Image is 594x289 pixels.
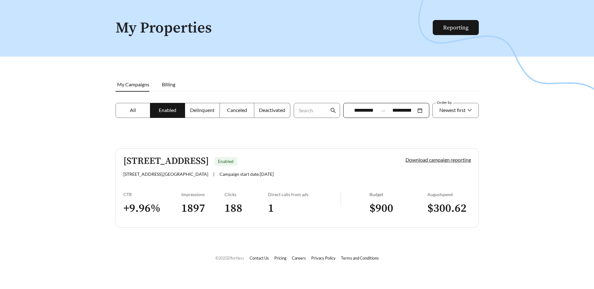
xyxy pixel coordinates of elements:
[433,20,479,35] button: Reporting
[130,107,136,113] span: All
[218,159,234,164] span: Enabled
[123,201,181,215] h3: + 9.96 %
[268,192,340,197] div: Direct calls from ads
[380,108,386,113] span: swap-right
[123,171,208,177] span: [STREET_ADDRESS] , [GEOGRAPHIC_DATA]
[427,201,471,215] h3: $ 300.62
[181,201,225,215] h3: 1897
[405,157,471,163] a: Download campaign reporting
[220,171,274,177] span: Campaign start date: [DATE]
[369,201,427,215] h3: $ 900
[268,201,340,215] h3: 1
[427,192,471,197] div: August spend
[443,24,468,31] a: Reporting
[213,171,214,177] span: |
[123,192,181,197] div: CTR
[116,148,479,228] a: [STREET_ADDRESS]Enabled[STREET_ADDRESS],[GEOGRAPHIC_DATA]|Campaign start date:[DATE]Download camp...
[159,107,176,113] span: Enabled
[181,192,225,197] div: Impressions
[369,192,427,197] div: Budget
[190,107,214,113] span: Delinquent
[340,192,341,207] img: line
[227,107,247,113] span: Canceled
[330,108,336,113] span: search
[225,192,268,197] div: Clicks
[380,108,386,113] span: to
[225,201,268,215] h3: 188
[123,156,209,166] h5: [STREET_ADDRESS]
[117,81,149,87] span: My Campaigns
[116,20,433,37] h1: My Properties
[439,107,466,113] span: Newest first
[259,107,285,113] span: Deactivated
[162,81,175,87] span: Billing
